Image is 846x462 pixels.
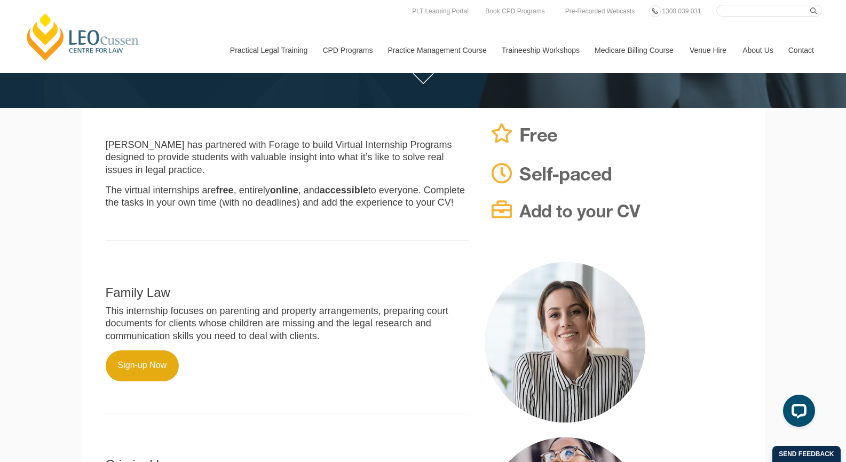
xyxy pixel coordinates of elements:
[106,184,470,209] p: The virtual internships are , entirely , and to everyone. Complete the tasks in your own time (wi...
[380,27,494,73] a: Practice Management Course
[24,12,142,62] a: [PERSON_NAME] Centre for Law
[563,5,638,17] a: Pre-Recorded Webcasts
[682,27,734,73] a: Venue Hire
[587,27,682,73] a: Medicare Billing Course
[106,286,470,300] h2: Family Law
[314,27,379,73] a: CPD Programs
[409,5,471,17] a: PLT Learning Portal
[494,27,587,73] a: Traineeship Workshops
[106,139,470,176] p: [PERSON_NAME] has partnered with Forage to build Virtual Internship Programs designed to provide ...
[659,5,703,17] a: 1300 039 031
[106,350,179,381] a: Sign-up Now
[662,7,701,15] span: 1300 039 031
[780,27,822,73] a: Contact
[222,27,315,73] a: Practical Legal Training
[270,185,298,195] strong: online
[734,27,780,73] a: About Us
[106,305,470,342] p: This internship focuses on parenting and property arrangements, preparing court documents for cli...
[483,5,547,17] a: Book CPD Programs
[320,185,368,195] strong: accessible
[216,185,234,195] strong: free
[774,390,819,435] iframe: LiveChat chat widget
